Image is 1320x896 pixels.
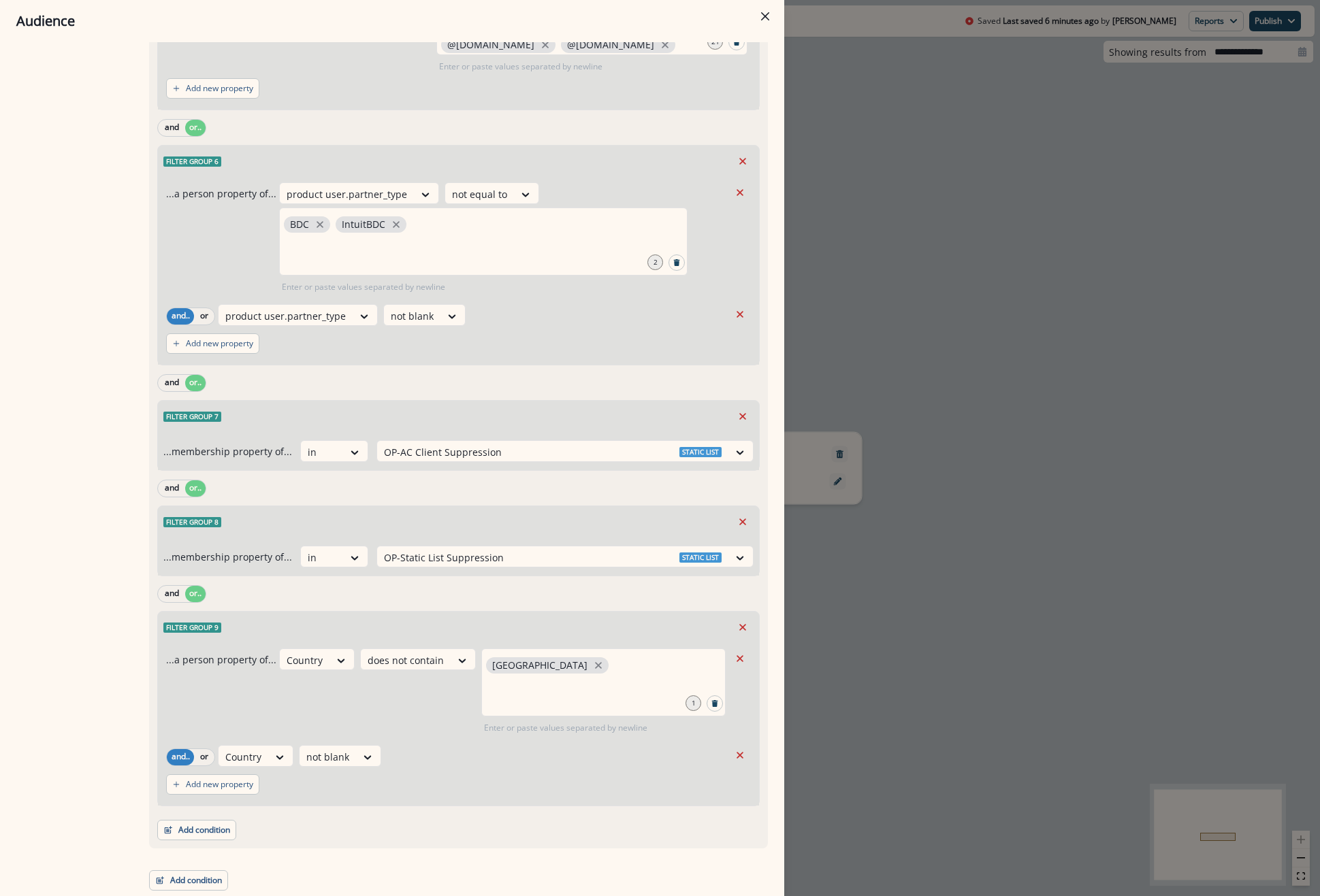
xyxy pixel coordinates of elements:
div: 2 [647,254,663,270]
p: [GEOGRAPHIC_DATA] [492,660,587,671]
button: Search [707,695,723,712]
p: @[DOMAIN_NAME] [447,39,534,51]
p: ...membership property of... [163,550,292,564]
p: Add new property [186,780,253,789]
div: 21 [707,34,723,50]
p: Add new property [186,84,253,93]
button: Remove [729,182,751,203]
button: and [158,120,185,136]
div: Audience [16,11,768,31]
p: Enter or paste values separated by newline [279,281,448,293]
button: Add new property [166,78,259,99]
button: close [658,38,672,52]
span: Filter group 6 [163,156,221,167]
button: close [592,659,605,672]
button: or.. [185,120,206,136]
button: close [389,218,403,231]
p: Enter or paste values separated by newline [481,722,650,734]
button: or [194,749,214,765]
button: Remove [732,512,754,532]
p: Enter or paste values separated by newline [436,61,605,73]
span: Filter group 8 [163,517,221,527]
button: close [538,38,552,52]
span: Filter group 7 [163,412,221,422]
button: and.. [167,749,194,765]
p: @[DOMAIN_NAME] [567,39,654,51]
button: and [158,586,185,602]
button: Search [728,34,745,50]
p: ...a person property of... [166,652,276,667]
button: or.. [185,375,206,391]
button: Close [754,5,776,27]
button: Add new property [166,774,259,795]
p: Add new property [186,339,253,348]
button: Add condition [157,820,236,840]
button: Remove [729,745,751,765]
button: Search [669,254,685,271]
p: BDC [290,219,309,231]
p: ...a person property of... [166,186,276,201]
button: Remove [729,648,751,669]
div: 1 [686,695,701,711]
button: and.. [167,308,194,325]
p: ...membership property of... [163,444,292,459]
button: close [313,218,327,231]
button: Add new property [166,333,259,354]
button: and [158,480,185,497]
button: or.. [185,480,206,497]
span: Filter group 9 [163,623,221,633]
button: Remove [732,617,754,637]
button: or.. [185,586,206,602]
button: and [158,375,185,391]
button: Add condition [149,870,228,891]
button: Remove [732,406,754,427]
button: or [194,308,214,325]
p: IntuitBDC [342,219,385,231]
button: Remove [729,304,751,325]
button: Remove [732,151,754,171]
